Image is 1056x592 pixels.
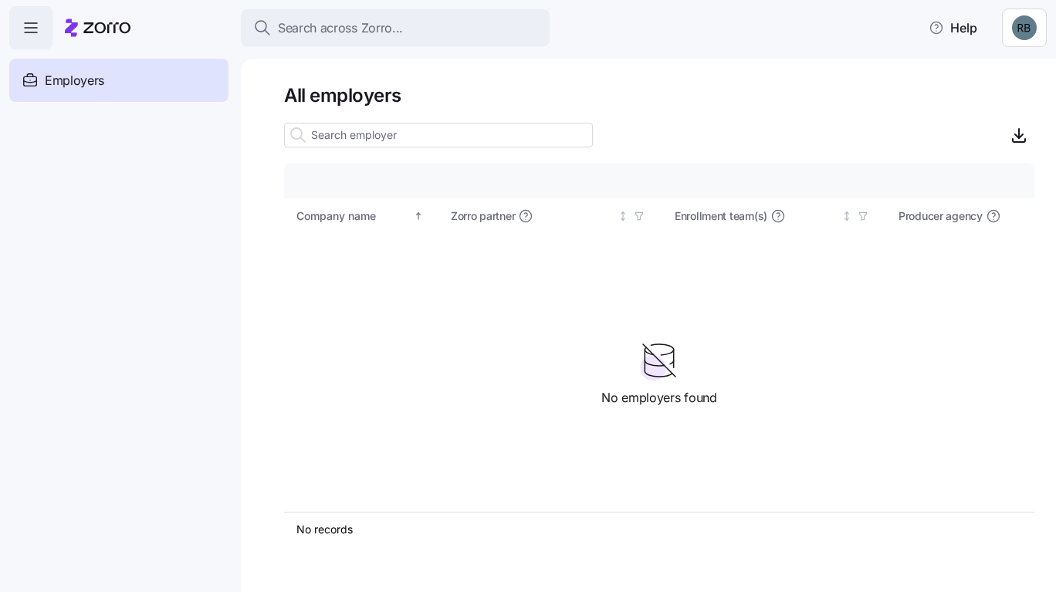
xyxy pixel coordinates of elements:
div: No records [296,522,891,537]
span: Help [929,19,977,37]
span: Producer agency [899,208,983,224]
h1: All employers [284,83,1034,107]
th: Company nameSorted ascending [284,198,438,234]
span: No employers found [601,388,716,408]
th: Enrollment team(s)Not sorted [662,198,886,234]
input: Search employer [284,123,593,147]
span: Employers [45,71,104,90]
span: Enrollment team(s) [675,208,767,224]
div: Company name [296,208,411,225]
span: Search across Zorro... [278,19,403,38]
button: Help [916,12,990,43]
div: Not sorted [841,211,852,222]
span: Zorro partner [451,208,515,224]
a: Employers [9,59,228,102]
th: Zorro partnerNot sorted [438,198,662,234]
div: Sorted ascending [413,211,424,222]
div: Not sorted [618,211,628,222]
button: Search across Zorro... [241,9,550,46]
img: 8da47c3e8e5487d59c80835d76c1881e [1012,15,1037,40]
